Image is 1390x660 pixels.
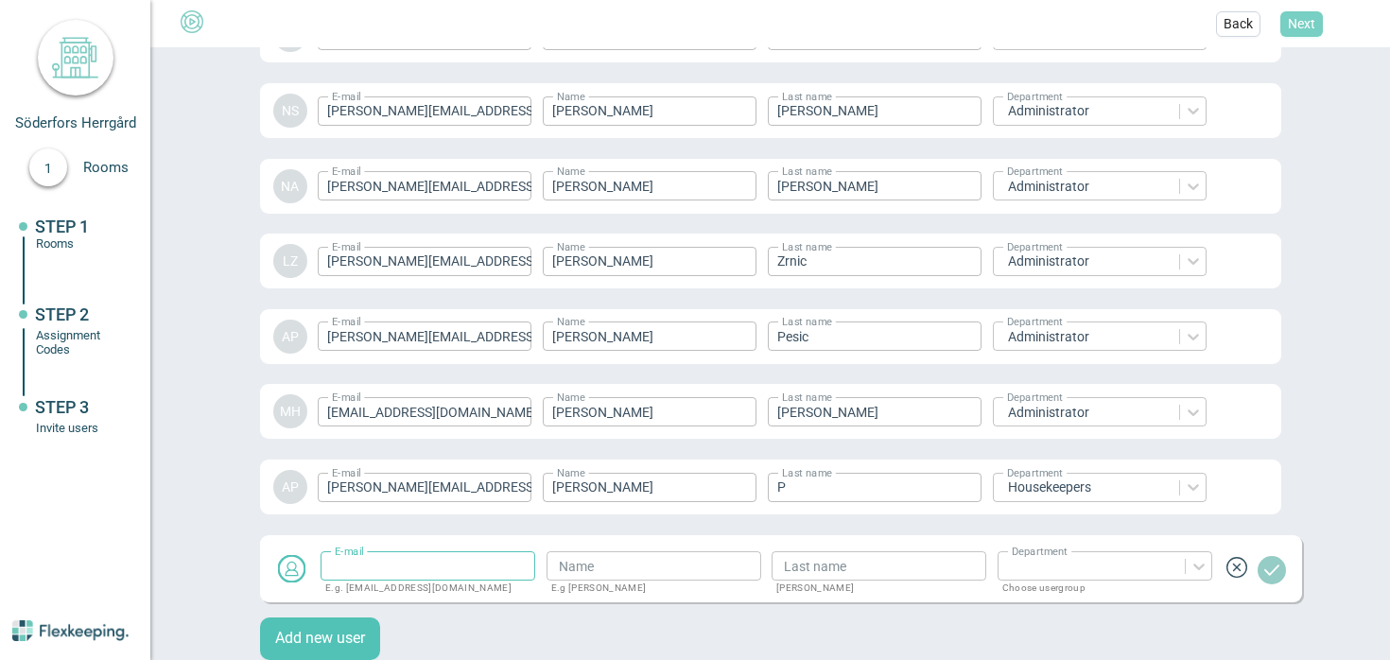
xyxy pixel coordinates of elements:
span: STEP 1 [35,217,89,236]
div: AP [273,320,307,354]
p: E.g. [EMAIL_ADDRESS][DOMAIN_NAME] [325,583,522,593]
button: Add new user [260,617,380,660]
div: MH [273,394,307,428]
span: Next [1288,14,1315,33]
span: Söderfors Herrgård [15,114,136,131]
span: STEP 3 [35,397,89,417]
div: Rooms [36,236,121,251]
p: E.g [PERSON_NAME] [551,583,748,593]
span: Rooms [83,159,149,176]
div: Assignment Codes [36,328,121,356]
span: STEP 2 [35,304,89,324]
div: NS [273,94,307,128]
div: Invite users [36,421,121,435]
p: Choose usergroup [1002,583,1199,593]
div: 1 [29,148,67,186]
button: Back [1216,11,1260,37]
div: NA [273,169,307,203]
button: Next [1280,11,1323,37]
span: Add new user [275,628,365,650]
span: Back [1224,14,1253,33]
div: AP [273,470,307,504]
div: LZ [273,244,307,278]
p: [PERSON_NAME] [776,583,973,593]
